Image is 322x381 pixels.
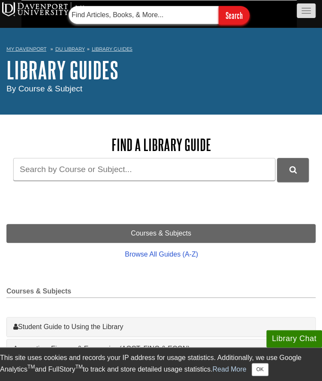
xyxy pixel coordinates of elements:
[92,46,132,52] a: Library Guides
[277,158,309,181] button: DU Library Guides Search
[7,245,316,264] a: Browse All Guides (A-Z)
[13,344,309,354] a: Accounting, Finance & Economics (ACCT, FINC & ECON)
[13,322,309,332] a: Student Guide to Using the Library
[6,57,316,83] h1: Library Guides
[6,45,46,53] a: My Davenport
[6,224,316,243] a: Courses & Subjects
[289,166,297,174] i: Search Library Guides
[6,136,316,154] h2: Find a Library Guide
[13,158,275,181] input: Search by Course or Subject...
[27,364,35,370] sup: TM
[6,43,316,57] nav: breadcrumb
[252,363,268,376] button: Close
[219,6,250,24] input: Search
[69,6,219,24] input: Find Articles, Books, & More...
[60,6,258,24] form: Searches DU Library's articles, books, and more
[212,365,246,372] a: Read More
[55,46,85,52] a: DU Library
[266,330,322,348] button: Library Chat
[6,287,316,298] h2: Courses & Subjects
[2,2,105,16] img: Davenport University Logo
[6,83,316,95] div: By Course & Subject
[75,364,83,370] sup: TM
